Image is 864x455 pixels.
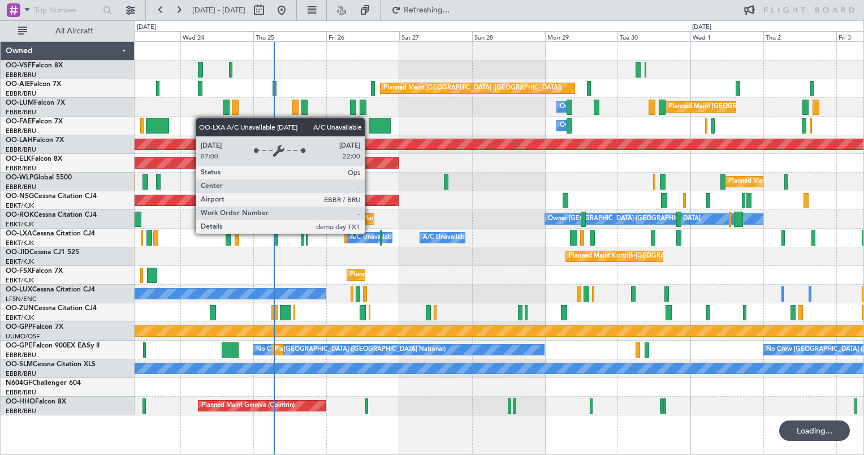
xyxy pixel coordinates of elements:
[617,31,690,41] div: Tue 30
[6,268,32,274] span: OO-FSX
[6,193,34,200] span: OO-NSG
[6,137,64,144] a: OO-LAHFalcon 7X
[548,211,701,227] div: Owner [GEOGRAPHIC_DATA]-[GEOGRAPHIC_DATA]
[6,183,36,191] a: EBBR/BRU
[6,257,34,266] a: EBKT/KJK
[560,117,637,134] div: Owner Melsbroek Air Base
[6,127,36,135] a: EBBR/BRU
[6,201,34,210] a: EBKT/KJK
[403,6,451,14] span: Refreshing...
[6,305,34,312] span: OO-ZUN
[6,324,32,330] span: OO-GPP
[6,193,97,200] a: OO-NSGCessna Citation CJ4
[6,230,32,237] span: OO-LXA
[180,31,253,41] div: Wed 24
[6,380,81,387] a: N604GFChallenger 604
[6,398,66,405] a: OO-HHOFalcon 8X
[253,31,326,41] div: Thu 25
[6,156,31,162] span: OO-ELK
[6,81,61,88] a: OO-AIEFalcon 7X
[6,174,72,181] a: OO-WLPGlobal 5500
[6,156,62,162] a: OO-ELKFalcon 8X
[6,71,36,79] a: EBBR/BRU
[6,220,34,229] a: EBKT/KJK
[6,398,35,405] span: OO-HHO
[545,31,618,41] div: Mon 29
[399,31,472,41] div: Sat 27
[6,332,40,341] a: UUMO/OSF
[560,98,637,115] div: Owner Melsbroek Air Base
[6,305,97,312] a: OO-ZUNCessna Citation CJ4
[326,31,399,41] div: Fri 26
[6,108,36,117] a: EBBR/BRU
[6,137,33,144] span: OO-LAH
[274,341,479,358] div: Planned Maint [GEOGRAPHIC_DATA] ([GEOGRAPHIC_DATA] National)
[350,229,560,246] div: A/C Unavailable [GEOGRAPHIC_DATA] ([GEOGRAPHIC_DATA] National)
[386,1,454,19] button: Refreshing...
[6,118,63,125] a: OO-FAEFalcon 7X
[6,407,36,415] a: EBBR/BRU
[6,342,32,349] span: OO-GPE
[6,230,95,237] a: OO-LXACessna Citation CJ4
[6,239,34,247] a: EBKT/KJK
[6,268,63,274] a: OO-FSXFalcon 7X
[6,89,36,98] a: EBBR/BRU
[569,248,701,265] div: Planned Maint Kortrijk-[GEOGRAPHIC_DATA]
[12,22,123,40] button: All Aircraft
[192,5,245,15] span: [DATE] - [DATE]
[423,229,470,246] div: A/C Unavailable
[6,145,36,154] a: EBBR/BRU
[763,31,836,41] div: Thu 2
[6,380,32,387] span: N604GF
[6,249,79,256] a: OO-JIDCessna CJ1 525
[6,100,34,106] span: OO-LUM
[383,80,561,97] div: Planned Maint [GEOGRAPHIC_DATA] ([GEOGRAPHIC_DATA])
[6,174,33,181] span: OO-WLP
[6,100,65,106] a: OO-LUMFalcon 7X
[6,62,32,69] span: OO-VSF
[6,276,34,285] a: EBKT/KJK
[29,27,119,35] span: All Aircraft
[350,267,482,284] div: Planned Maint Kortrijk-[GEOGRAPHIC_DATA]
[6,212,34,218] span: OO-ROK
[6,388,36,397] a: EBBR/BRU
[690,31,763,41] div: Wed 1
[6,62,63,69] a: OO-VSFFalcon 8X
[6,351,36,359] a: EBBR/BRU
[6,361,33,368] span: OO-SLM
[6,370,36,378] a: EBBR/BRU
[6,342,100,349] a: OO-GPEFalcon 900EX EASy II
[256,341,446,358] div: No Crew [GEOGRAPHIC_DATA] ([GEOGRAPHIC_DATA] National)
[6,295,37,303] a: LFSN/ENC
[692,23,711,32] div: [DATE]
[6,324,63,330] a: OO-GPPFalcon 7X
[6,164,36,173] a: EBBR/BRU
[201,397,295,414] div: Planned Maint Geneva (Cointrin)
[6,249,29,256] span: OO-JID
[34,2,100,19] input: Trip Number
[6,118,32,125] span: OO-FAE
[362,211,494,227] div: Planned Maint Kortrijk-[GEOGRAPHIC_DATA]
[779,420,850,441] div: Loading...
[6,314,34,322] a: EBKT/KJK
[728,173,810,190] div: Planned Maint Milan (Linate)
[6,212,97,218] a: OO-ROKCessna Citation CJ4
[6,286,32,293] span: OO-LUX
[6,286,95,293] a: OO-LUXCessna Citation CJ4
[6,361,96,368] a: OO-SLMCessna Citation XLS
[107,31,180,41] div: Tue 23
[472,31,545,41] div: Sun 28
[137,23,156,32] div: [DATE]
[6,81,30,88] span: OO-AIE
